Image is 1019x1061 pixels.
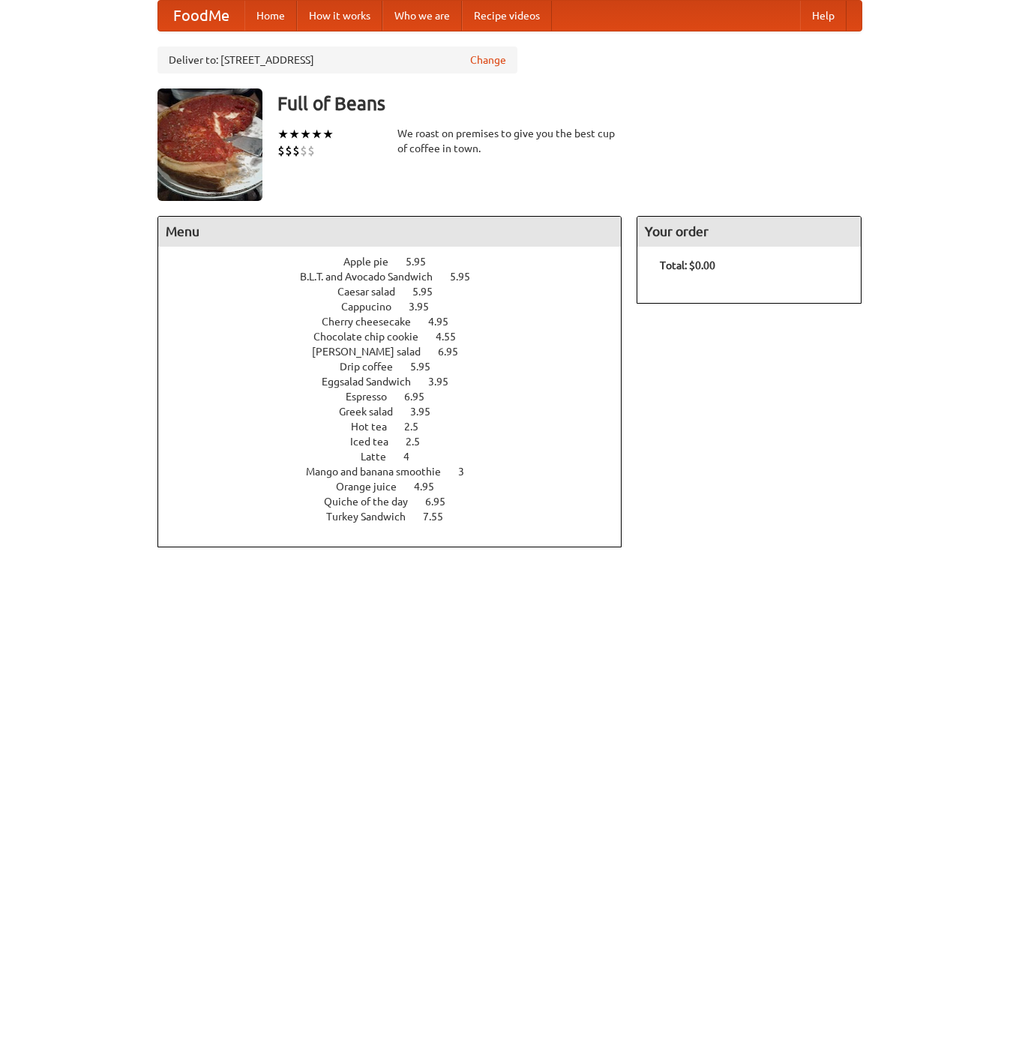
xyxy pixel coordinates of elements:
span: 3.95 [410,406,445,418]
a: Chocolate chip cookie 4.55 [313,331,484,343]
li: $ [285,142,292,159]
span: Latte [361,451,401,463]
b: Total: $0.00 [660,259,715,271]
span: 3 [458,466,479,478]
span: B.L.T. and Avocado Sandwich [300,271,448,283]
a: Cappucino 3.95 [341,301,457,313]
span: 5.95 [406,256,441,268]
span: Orange juice [336,481,412,493]
span: Eggsalad Sandwich [322,376,426,388]
a: [PERSON_NAME] salad 6.95 [312,346,486,358]
a: Home [244,1,297,31]
span: Turkey Sandwich [326,511,421,523]
span: 6.95 [404,391,439,403]
span: 6.95 [425,496,460,508]
a: Caesar salad 5.95 [337,286,460,298]
span: 3.95 [409,301,444,313]
span: 6.95 [438,346,473,358]
a: Iced tea 2.5 [350,436,448,448]
a: Recipe videos [462,1,552,31]
a: Drip coffee 5.95 [340,361,458,373]
a: Greek salad 3.95 [339,406,458,418]
a: Latte 4 [361,451,437,463]
span: 4.55 [436,331,471,343]
a: Help [800,1,847,31]
a: How it works [297,1,382,31]
li: ★ [300,126,311,142]
li: $ [300,142,307,159]
div: Deliver to: [STREET_ADDRESS] [157,46,517,73]
div: We roast on premises to give you the best cup of coffee in town. [397,126,622,156]
span: Quiche of the day [324,496,423,508]
span: 5.95 [412,286,448,298]
span: Mango and banana smoothie [306,466,456,478]
a: Orange juice 4.95 [336,481,462,493]
li: ★ [322,126,334,142]
li: ★ [311,126,322,142]
span: Hot tea [351,421,402,433]
a: B.L.T. and Avocado Sandwich 5.95 [300,271,498,283]
img: angular.jpg [157,88,262,201]
span: 7.55 [423,511,458,523]
a: Eggsalad Sandwich 3.95 [322,376,476,388]
h3: Full of Beans [277,88,862,118]
a: Who we are [382,1,462,31]
li: ★ [289,126,300,142]
span: Cherry cheesecake [322,316,426,328]
span: Drip coffee [340,361,408,373]
span: 4.95 [428,316,463,328]
span: Chocolate chip cookie [313,331,433,343]
span: 2.5 [404,421,433,433]
span: 5.95 [450,271,485,283]
span: Iced tea [350,436,403,448]
a: Turkey Sandwich 7.55 [326,511,471,523]
h4: Your order [637,217,861,247]
span: 4.95 [414,481,449,493]
span: [PERSON_NAME] salad [312,346,436,358]
span: Apple pie [343,256,403,268]
span: 4 [403,451,424,463]
a: Mango and banana smoothie 3 [306,466,492,478]
span: Caesar salad [337,286,410,298]
a: Espresso 6.95 [346,391,452,403]
span: Cappucino [341,301,406,313]
h4: Menu [158,217,622,247]
li: $ [307,142,315,159]
a: Cherry cheesecake 4.95 [322,316,476,328]
span: 3.95 [428,376,463,388]
a: Change [470,52,506,67]
li: ★ [277,126,289,142]
span: 5.95 [410,361,445,373]
li: $ [292,142,300,159]
a: FoodMe [158,1,244,31]
a: Hot tea 2.5 [351,421,446,433]
a: Quiche of the day 6.95 [324,496,473,508]
span: 2.5 [406,436,435,448]
span: Greek salad [339,406,408,418]
span: Espresso [346,391,402,403]
li: $ [277,142,285,159]
a: Apple pie 5.95 [343,256,454,268]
